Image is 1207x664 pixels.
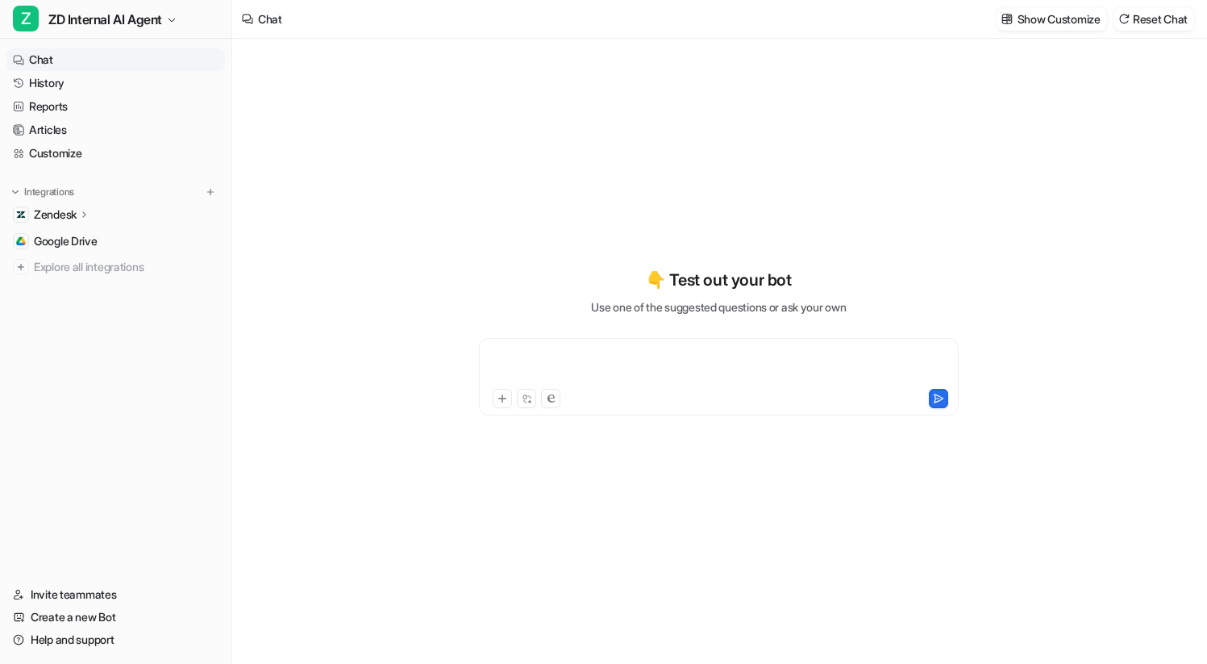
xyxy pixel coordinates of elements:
[591,299,846,315] p: Use one of the suggested questions or ask your own
[1018,10,1101,27] p: Show Customize
[13,6,39,31] span: Z
[258,10,282,27] div: Chat
[6,142,225,165] a: Customize
[24,186,74,198] p: Integrations
[1001,13,1013,25] img: customize
[6,256,225,278] a: Explore all integrations
[16,210,26,219] img: Zendesk
[16,236,26,246] img: Google Drive
[6,184,79,200] button: Integrations
[13,259,29,275] img: explore all integrations
[646,268,791,292] p: 👇 Test out your bot
[997,7,1107,31] button: Show Customize
[34,254,219,280] span: Explore all integrations
[6,48,225,71] a: Chat
[6,72,225,94] a: History
[10,186,21,198] img: expand menu
[1113,7,1194,31] button: Reset Chat
[6,95,225,118] a: Reports
[6,119,225,141] a: Articles
[1118,13,1130,25] img: reset
[48,8,162,31] span: ZD Internal AI Agent
[6,629,225,651] a: Help and support
[6,606,225,629] a: Create a new Bot
[6,583,225,606] a: Invite teammates
[205,186,216,198] img: menu_add.svg
[34,233,98,249] span: Google Drive
[6,230,225,253] a: Google DriveGoogle Drive
[34,207,77,223] p: Zendesk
